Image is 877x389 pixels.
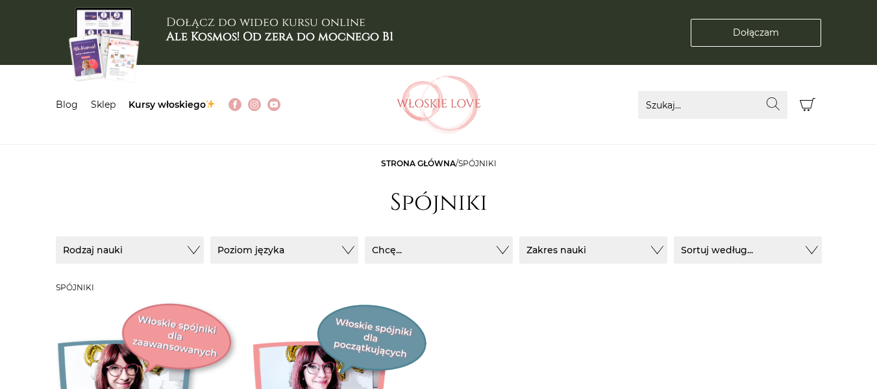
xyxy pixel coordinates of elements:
[390,189,488,217] h1: Spójniki
[91,99,116,110] a: Sklep
[381,158,497,168] span: /
[397,75,481,134] img: Włoskielove
[519,236,667,264] button: Zakres nauki
[381,158,456,168] a: Strona główna
[733,26,779,40] span: Dołączam
[365,236,513,264] button: Chcę...
[210,236,358,264] button: Poziom języka
[166,16,393,44] h3: Dołącz do wideo kursu online
[458,158,497,168] span: Spójniki
[56,236,204,264] button: Rodzaj nauki
[674,236,822,264] button: Sortuj według...
[166,29,393,45] b: Ale Kosmos! Od zera do mocnego B1
[691,19,821,47] a: Dołączam
[56,99,78,110] a: Blog
[638,91,787,119] input: Szukaj...
[794,91,822,119] button: Koszyk
[129,99,216,110] a: Kursy włoskiego
[206,99,215,108] img: ✨
[56,283,822,292] h3: Spójniki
